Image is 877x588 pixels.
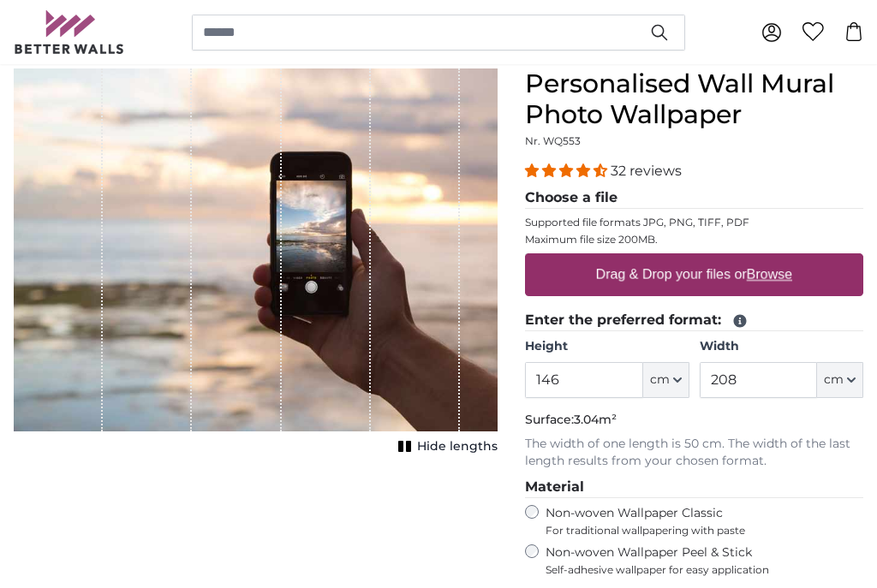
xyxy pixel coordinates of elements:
[589,258,799,293] label: Drag & Drop your files or
[525,135,581,148] span: Nr. WQ553
[525,339,689,356] label: Height
[393,436,498,460] button: Hide lengths
[747,268,792,282] u: Browse
[546,525,863,538] span: For traditional wallpapering with paste
[417,439,498,456] span: Hide lengths
[14,10,125,54] img: Betterwalls
[817,363,863,399] button: cm
[824,372,844,389] span: cm
[525,217,863,230] p: Supported file formats JPG, PNG, TIFF, PDF
[525,163,611,180] span: 4.31 stars
[525,311,863,332] legend: Enter the preferred format:
[525,413,863,430] p: Surface:
[525,234,863,247] p: Maximum file size 200MB.
[525,69,863,131] h1: Personalised Wall Mural Photo Wallpaper
[14,69,498,460] div: 1 of 1
[525,188,863,210] legend: Choose a file
[546,545,863,578] label: Non-woven Wallpaper Peel & Stick
[525,478,863,499] legend: Material
[525,437,863,471] p: The width of one length is 50 cm. The width of the last length results from your chosen format.
[650,372,670,389] span: cm
[643,363,689,399] button: cm
[546,564,863,578] span: Self-adhesive wallpaper for easy application
[546,506,863,538] label: Non-woven Wallpaper Classic
[611,163,682,180] span: 32 reviews
[574,413,617,428] span: 3.04m²
[700,339,863,356] label: Width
